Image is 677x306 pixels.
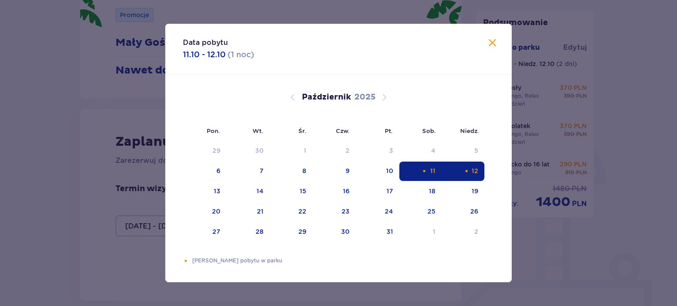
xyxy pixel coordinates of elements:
p: [PERSON_NAME] pobytu w parku [192,257,494,265]
td: Data niedostępna. sobota, 4 października 2025 [399,141,442,161]
td: 18 [399,182,442,201]
div: 21 [257,207,264,216]
div: 2 [346,146,350,155]
div: 20 [212,207,220,216]
button: Zamknij [487,38,498,49]
td: 29 [270,222,312,242]
div: 9 [346,166,350,175]
td: 22 [270,202,312,221]
div: 13 [214,187,220,195]
div: 24 [385,207,393,216]
div: 27 [212,227,220,236]
div: 18 [429,187,435,195]
td: 23 [312,202,356,221]
td: 28 [227,222,270,242]
td: 9 [312,162,356,181]
div: 23 [342,207,350,216]
td: 24 [356,202,399,221]
p: Październik [302,92,351,103]
td: 6 [183,162,227,181]
div: Pomarańczowa kropka [421,168,427,174]
div: 11 [430,166,435,175]
td: Data niedostępna. środa, 1 października 2025 [270,141,312,161]
p: Data pobytu [183,38,228,48]
div: 17 [387,187,393,195]
div: 8 [302,166,306,175]
td: 2 [442,222,484,242]
div: 29 [212,146,220,155]
small: Śr. [298,127,306,134]
small: Pt. [385,127,393,134]
td: 30 [312,222,356,242]
div: 26 [470,207,478,216]
button: Następny miesiąc [379,92,390,103]
div: 15 [300,187,306,195]
div: 7 [260,166,264,175]
div: 12 [472,166,478,175]
td: 19 [442,182,484,201]
p: 2025 [354,92,376,103]
td: Data niedostępna. czwartek, 2 października 2025 [312,141,356,161]
div: 6 [216,166,220,175]
td: 31 [356,222,399,242]
td: 17 [356,182,399,201]
div: 14 [257,187,264,195]
td: 27 [183,222,227,242]
p: ( 1 noc ) [227,49,254,60]
div: 3 [389,146,393,155]
small: Pon. [207,127,220,134]
td: 13 [183,182,227,201]
div: 30 [255,146,264,155]
small: Wt. [253,127,263,134]
td: 26 [442,202,484,221]
div: 1 [304,146,306,155]
div: 1 [433,227,435,236]
td: 15 [270,182,312,201]
div: 22 [298,207,306,216]
small: Sob. [422,127,436,134]
div: Pomarańczowa kropka [464,168,469,174]
td: Data niedostępna. poniedziałek, 29 września 2025 [183,141,227,161]
div: 29 [298,227,306,236]
small: Niedz. [460,127,479,134]
td: 25 [399,202,442,221]
td: Data zaznaczona. sobota, 11 października 2025 [399,162,442,181]
p: 11.10 - 12.10 [183,49,226,60]
td: Data niedostępna. piątek, 3 października 2025 [356,141,399,161]
div: 30 [341,227,350,236]
div: 2 [474,227,478,236]
div: Pomarańczowa kropka [183,258,189,264]
td: 7 [227,162,270,181]
div: 10 [386,166,393,175]
div: 31 [387,227,393,236]
td: 16 [312,182,356,201]
td: 21 [227,202,270,221]
td: Data zaznaczona. niedziela, 12 października 2025 [442,162,484,181]
div: 28 [256,227,264,236]
td: 20 [183,202,227,221]
small: Czw. [336,127,350,134]
td: Data niedostępna. niedziela, 5 października 2025 [442,141,484,161]
div: 4 [431,146,435,155]
div: 25 [428,207,435,216]
div: 5 [474,146,478,155]
div: 16 [343,187,350,195]
td: 14 [227,182,270,201]
td: 1 [399,222,442,242]
td: Data niedostępna. wtorek, 30 września 2025 [227,141,270,161]
div: 19 [472,187,478,195]
td: 8 [270,162,312,181]
td: 10 [356,162,399,181]
button: Poprzedni miesiąc [287,92,298,103]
